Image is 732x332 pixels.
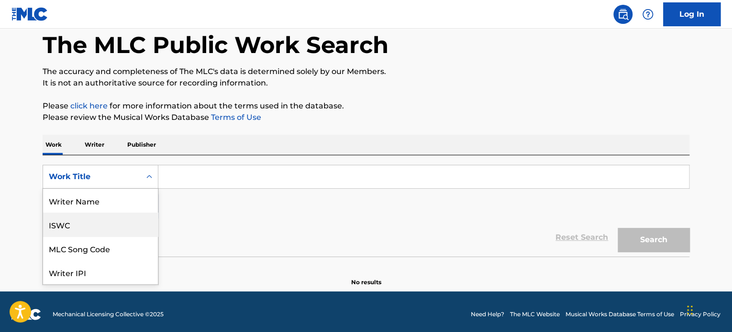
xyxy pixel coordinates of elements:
[43,165,689,257] form: Search Form
[11,7,48,21] img: MLC Logo
[70,101,108,110] a: click here
[43,100,689,112] p: Please for more information about the terms used in the database.
[510,310,560,319] a: The MLC Website
[43,77,689,89] p: It is not an authoritative source for recording information.
[49,171,135,182] div: Work Title
[613,5,632,24] a: Public Search
[663,2,721,26] a: Log In
[351,267,381,287] p: No results
[43,260,158,284] div: Writer IPI
[43,31,388,59] h1: The MLC Public Work Search
[82,135,107,155] p: Writer
[617,9,629,20] img: search
[53,310,164,319] span: Mechanical Licensing Collective © 2025
[43,66,689,77] p: The accuracy and completeness of The MLC's data is determined solely by our Members.
[43,112,689,123] p: Please review the Musical Works Database
[43,284,158,308] div: Publisher Name
[566,310,674,319] a: Musical Works Database Terms of Use
[642,9,654,20] img: help
[43,135,65,155] p: Work
[680,310,721,319] a: Privacy Policy
[124,135,159,155] p: Publisher
[209,113,261,122] a: Terms of Use
[43,213,158,236] div: ISWC
[638,5,657,24] div: Help
[684,286,732,332] iframe: Chat Widget
[471,310,504,319] a: Need Help?
[43,189,158,213] div: Writer Name
[687,296,693,324] div: Drag
[43,236,158,260] div: MLC Song Code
